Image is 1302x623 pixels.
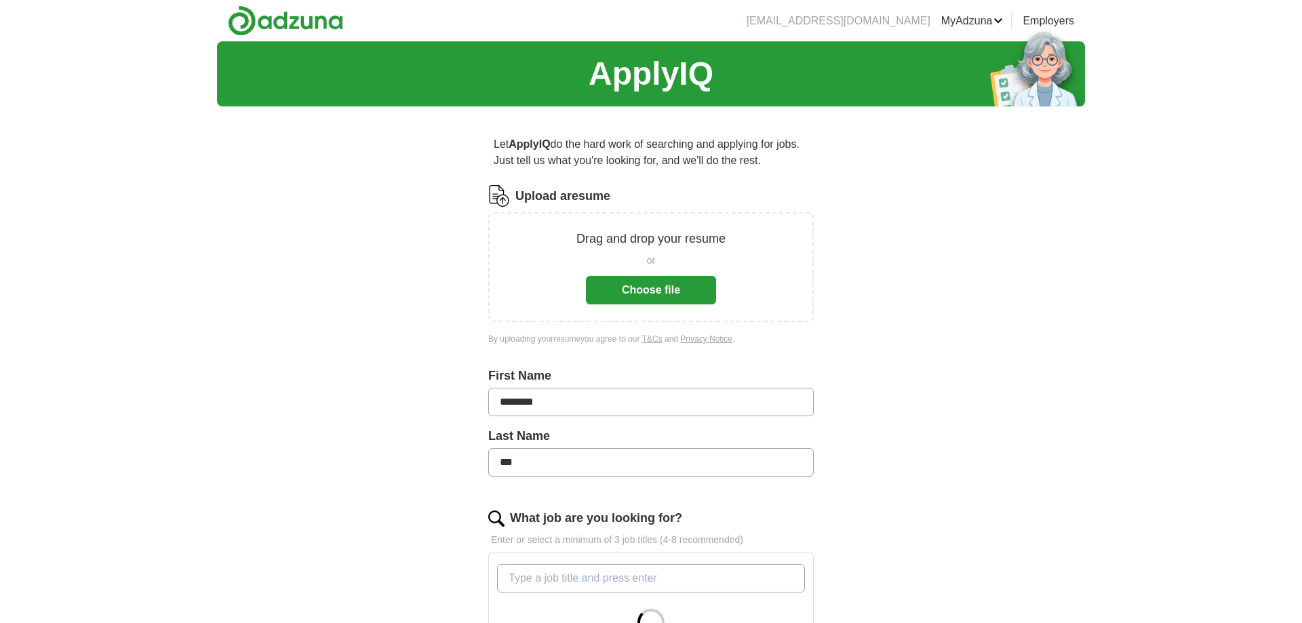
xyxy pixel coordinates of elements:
img: Adzuna logo [228,5,343,36]
label: Last Name [488,427,814,445]
p: Drag and drop your resume [576,230,726,248]
a: Privacy Notice [680,334,732,344]
input: Type a job title and press enter [497,564,805,592]
span: or [647,254,655,268]
a: Employers [1023,13,1074,29]
a: MyAdzuna [941,13,1004,29]
li: [EMAIL_ADDRESS][DOMAIN_NAME] [747,13,930,29]
label: First Name [488,367,814,385]
p: Enter or select a minimum of 3 job titles (4-8 recommended) [488,533,814,547]
img: search.png [488,510,505,527]
p: Let do the hard work of searching and applying for jobs. Just tell us what you're looking for, an... [488,131,814,174]
button: Choose file [586,276,716,304]
img: CV Icon [488,185,510,207]
div: By uploading your resume you agree to our and . [488,333,814,345]
label: What job are you looking for? [510,509,682,527]
label: Upload a resume [515,187,610,205]
h1: ApplyIQ [589,49,713,98]
a: T&Cs [642,334,663,344]
strong: ApplyIQ [509,138,550,150]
